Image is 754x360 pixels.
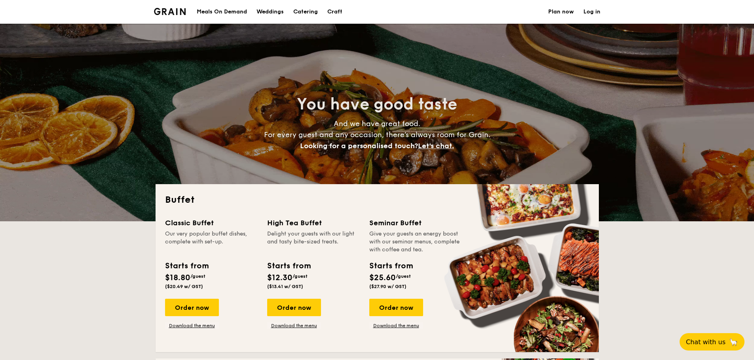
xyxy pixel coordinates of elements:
span: ($20.49 w/ GST) [165,284,203,289]
a: Download the menu [267,322,321,329]
div: Delight your guests with our light and tasty bite-sized treats. [267,230,360,254]
a: Download the menu [369,322,423,329]
span: $12.30 [267,273,292,283]
span: 🦙 [729,337,738,347]
a: Download the menu [165,322,219,329]
span: ($13.41 w/ GST) [267,284,303,289]
div: Classic Buffet [165,217,258,228]
span: Chat with us [686,338,726,346]
div: Starts from [165,260,208,272]
span: $18.80 [165,273,190,283]
h2: Buffet [165,194,589,206]
div: Our very popular buffet dishes, complete with set-up. [165,230,258,254]
span: /guest [190,273,205,279]
span: Looking for a personalised touch? [300,141,418,150]
div: Order now [165,299,219,316]
img: Grain [154,8,186,15]
span: And we have great food. For every guest and any occasion, there’s always room for Grain. [264,119,490,150]
div: Starts from [369,260,412,272]
div: High Tea Buffet [267,217,360,228]
div: Order now [267,299,321,316]
button: Chat with us🦙 [680,333,745,351]
a: Logotype [154,8,186,15]
div: Order now [369,299,423,316]
span: Let's chat. [418,141,454,150]
span: ($27.90 w/ GST) [369,284,406,289]
span: You have good taste [297,95,457,114]
div: Starts from [267,260,310,272]
span: $25.60 [369,273,396,283]
div: Seminar Buffet [369,217,462,228]
span: /guest [396,273,411,279]
span: /guest [292,273,308,279]
div: Give your guests an energy boost with our seminar menus, complete with coffee and tea. [369,230,462,254]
